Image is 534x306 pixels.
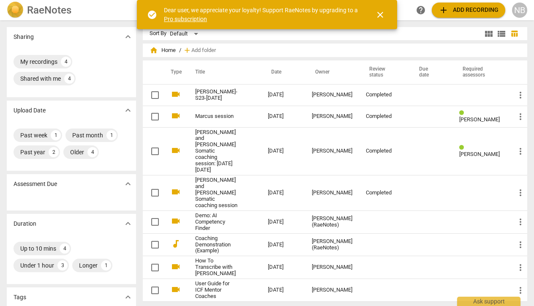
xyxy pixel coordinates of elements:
span: videocam [171,262,181,272]
div: Completed [366,190,402,196]
span: view_module [484,29,494,39]
th: Review status [359,60,409,84]
div: [PERSON_NAME] [312,264,352,270]
th: Required assessors [452,60,509,84]
span: videocam [171,187,181,197]
div: Default [170,27,201,41]
div: 1 [51,130,61,140]
span: more_vert [515,188,526,198]
button: Show more [122,291,134,303]
span: add [439,5,449,15]
span: more_vert [515,146,526,156]
a: Coaching Demonstration (Example) [195,235,237,254]
a: [PERSON_NAME] and [PERSON_NAME] Somatic coaching session: [DATE][DATE] [195,129,237,174]
p: Duration [14,219,36,228]
span: view_list [496,29,507,39]
div: My recordings [20,57,57,66]
span: Home [150,46,176,55]
td: [DATE] [261,127,305,175]
span: audiotrack [171,239,181,249]
span: expand_more [123,105,133,115]
span: / [179,47,181,54]
span: close [375,10,385,20]
button: Table view [508,27,520,40]
div: [PERSON_NAME] (RaeNotes) [312,216,352,228]
p: Upload Date [14,106,46,115]
span: more_vert [515,240,526,250]
span: add [183,46,191,55]
div: Under 1 hour [20,261,54,270]
span: home [150,46,158,55]
span: videocam [171,111,181,121]
div: [PERSON_NAME] [312,113,352,120]
a: User Guide for ICF Mentor Coaches [195,281,237,300]
div: Ask support [457,297,520,306]
span: more_vert [515,285,526,295]
div: [PERSON_NAME] [312,190,352,196]
span: more_vert [515,262,526,273]
p: Assessment Due [14,180,57,189]
button: Show more [122,178,134,190]
div: Dear user, we appreciate your loyalty! Support RaeNotes by upgrading to a [164,6,360,23]
span: more_vert [515,217,526,227]
a: [PERSON_NAME] and [PERSON_NAME] Somatic coaching session [195,177,237,209]
div: 1 [106,130,117,140]
div: Completed [366,113,402,120]
a: How To Transcribe with [PERSON_NAME] [195,258,237,277]
button: Tile view [482,27,495,40]
a: [PERSON_NAME]-S23-[DATE] [195,89,237,101]
a: LogoRaeNotes [7,2,135,19]
td: [DATE] [261,256,305,279]
span: Add recording [439,5,499,15]
div: Past month [72,131,103,139]
td: [DATE] [261,175,305,211]
a: Pro subscription [164,16,207,22]
div: Longer [79,261,98,270]
div: 4 [60,243,70,254]
button: Show more [122,30,134,43]
div: 4 [61,57,71,67]
div: 1 [101,260,111,270]
div: Past year [20,148,45,156]
button: Show more [122,217,134,230]
a: Demo: AI Competency Finder [195,213,237,232]
button: Close [370,5,390,25]
span: expand_more [123,292,133,302]
th: Title [185,60,261,84]
span: table_chart [510,30,518,38]
span: [PERSON_NAME] [459,116,500,123]
div: Completed [366,92,402,98]
div: Older [70,148,84,156]
div: [PERSON_NAME] [312,148,352,154]
div: [PERSON_NAME] (RaeNotes) [312,238,352,251]
div: Up to 10 mins [20,244,56,253]
span: more_vert [515,112,526,122]
div: 3 [57,260,68,270]
a: Help [413,3,428,18]
th: Date [261,60,305,84]
div: 4 [87,147,98,157]
td: [DATE] [261,106,305,127]
span: Add folder [191,47,216,54]
span: videocam [171,216,181,226]
span: Review status: completed [459,110,467,116]
h2: RaeNotes [27,4,71,16]
span: check_circle [147,10,157,20]
div: Sort By [150,30,166,37]
td: [DATE] [261,210,305,233]
div: Past week [20,131,47,139]
span: expand_more [123,32,133,42]
td: [DATE] [261,233,305,256]
button: NB [512,3,527,18]
span: [PERSON_NAME] [459,151,500,157]
span: expand_more [123,179,133,189]
td: [DATE] [261,84,305,106]
div: [PERSON_NAME] [312,92,352,98]
span: videocam [171,89,181,99]
span: Review status: completed [459,145,467,151]
img: Logo [7,2,24,19]
p: Tags [14,293,26,302]
div: 2 [49,147,59,157]
th: Due date [409,60,452,84]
